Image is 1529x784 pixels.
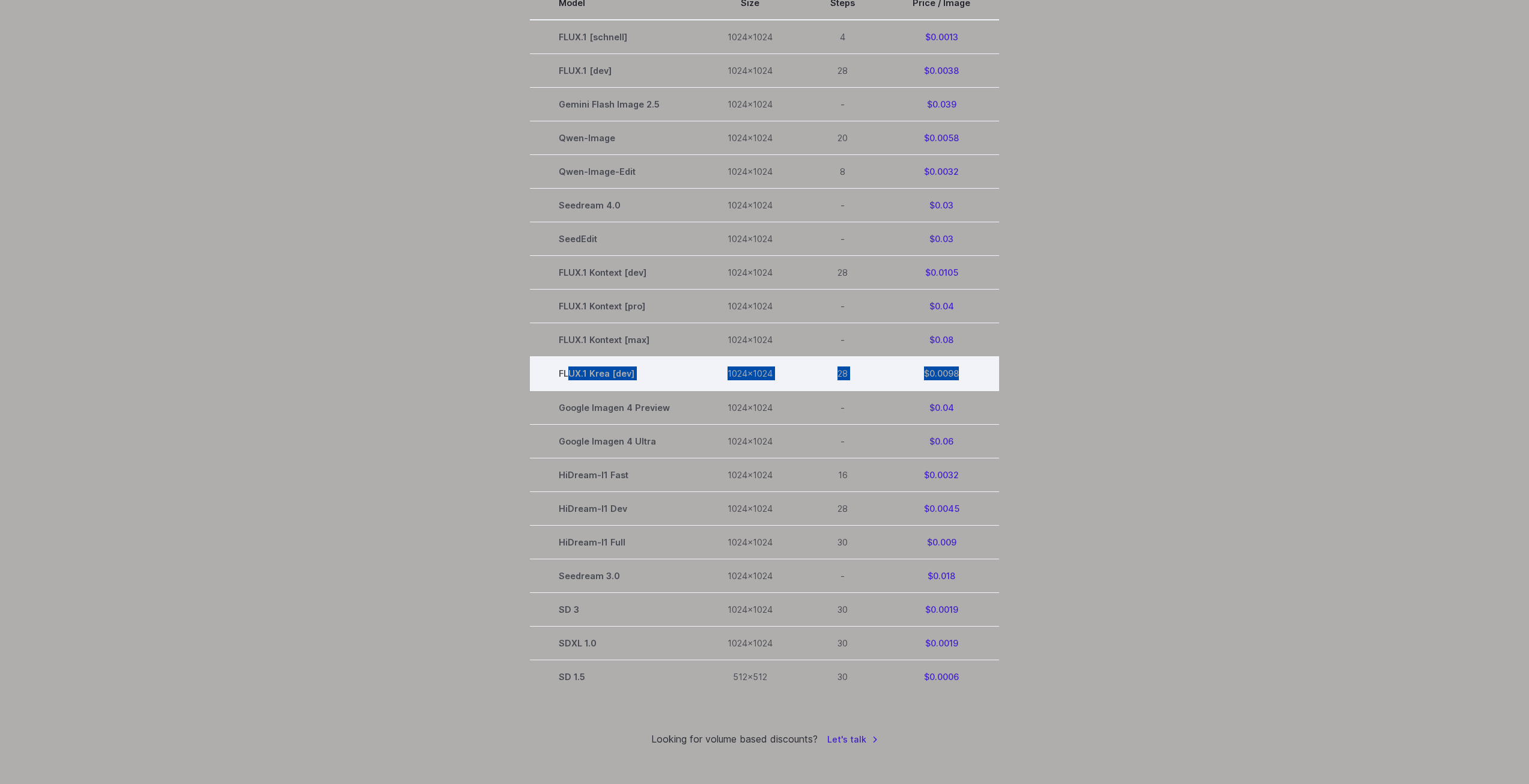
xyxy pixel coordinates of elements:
td: $0.009 [884,525,999,559]
td: $0.018 [884,559,999,592]
td: 30 [801,592,884,626]
td: - [801,390,884,424]
small: Looking for volume based discounts? [651,732,818,747]
td: $0.0038 [884,54,999,88]
td: $0.0045 [884,491,999,525]
td: 1024x1024 [699,290,801,323]
td: 30 [801,660,884,693]
td: - [801,323,884,357]
td: $0.0105 [884,256,999,290]
td: $0.0098 [884,357,999,390]
td: FLUX.1 [schnell] [530,20,699,54]
td: 512x512 [699,660,801,693]
td: 30 [801,525,884,559]
td: 1024x1024 [699,592,801,626]
td: 8 [801,155,884,189]
td: 1024x1024 [699,222,801,256]
td: - [801,88,884,121]
td: $0.0019 [884,626,999,660]
td: 1024x1024 [699,88,801,121]
td: Qwen-Image-Edit [530,155,699,189]
td: $0.0032 [884,155,999,189]
td: 1024x1024 [699,54,801,88]
td: $0.0032 [884,458,999,491]
td: $0.06 [884,424,999,458]
td: SD 1.5 [530,660,699,693]
td: 1024x1024 [699,626,801,660]
td: - [801,222,884,256]
td: Google Imagen 4 Preview [530,390,699,424]
td: 1024x1024 [699,458,801,491]
td: SeedEdit [530,222,699,256]
td: 20 [801,121,884,155]
td: Seedream 3.0 [530,559,699,592]
td: SD 3 [530,592,699,626]
td: 1024x1024 [699,20,801,54]
td: $0.0013 [884,20,999,54]
td: 1024x1024 [699,357,801,390]
td: FLUX.1 Kontext [max] [530,323,699,357]
td: HiDream-I1 Full [530,525,699,559]
td: 1024x1024 [699,559,801,592]
td: FLUX.1 [dev] [530,54,699,88]
td: FLUX.1 Kontext [dev] [530,256,699,290]
td: 4 [801,20,884,54]
td: $0.0006 [884,660,999,693]
td: Google Imagen 4 Ultra [530,424,699,458]
td: 1024x1024 [699,491,801,525]
td: HiDream-I1 Dev [530,491,699,525]
td: $0.03 [884,222,999,256]
td: 28 [801,256,884,290]
td: 28 [801,357,884,390]
td: 1024x1024 [699,256,801,290]
td: - [801,559,884,592]
span: Gemini Flash Image 2.5 [559,97,670,111]
td: 28 [801,491,884,525]
td: Qwen-Image [530,121,699,155]
td: Seedream 4.0 [530,189,699,222]
td: SDXL 1.0 [530,626,699,660]
td: FLUX.1 Kontext [pro] [530,290,699,323]
td: 1024x1024 [699,323,801,357]
td: FLUX.1 Krea [dev] [530,357,699,390]
td: - [801,424,884,458]
td: $0.04 [884,390,999,424]
td: 28 [801,54,884,88]
a: Let's talk [827,732,878,746]
td: 30 [801,626,884,660]
td: 1024x1024 [699,424,801,458]
td: 1024x1024 [699,390,801,424]
td: 1024x1024 [699,189,801,222]
td: - [801,189,884,222]
td: 1024x1024 [699,155,801,189]
td: - [801,290,884,323]
td: 1024x1024 [699,121,801,155]
td: $0.0058 [884,121,999,155]
td: 16 [801,458,884,491]
td: 1024x1024 [699,525,801,559]
td: $0.04 [884,290,999,323]
td: $0.039 [884,88,999,121]
td: $0.0019 [884,592,999,626]
td: $0.08 [884,323,999,357]
td: HiDream-I1 Fast [530,458,699,491]
td: $0.03 [884,189,999,222]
